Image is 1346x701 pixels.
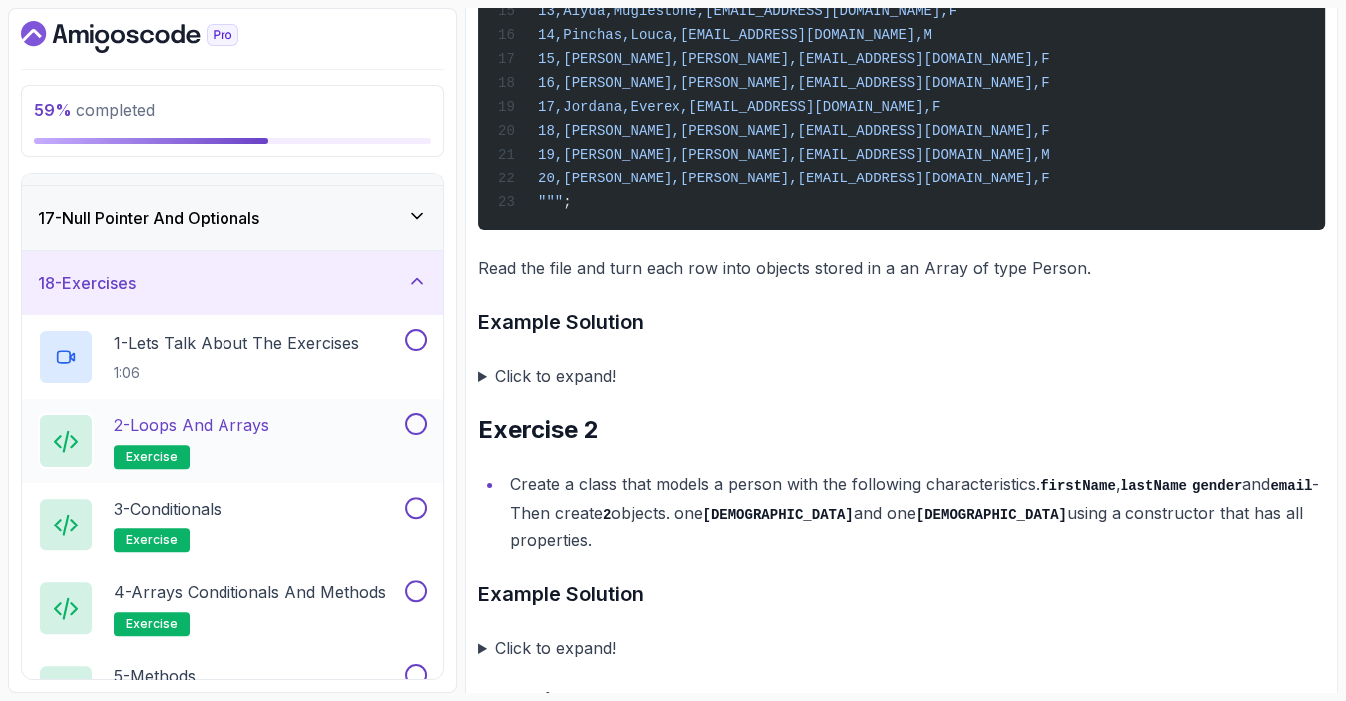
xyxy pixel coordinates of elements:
[538,51,1049,67] span: 15,[PERSON_NAME],[PERSON_NAME],[EMAIL_ADDRESS][DOMAIN_NAME],F
[126,449,178,465] span: exercise
[114,413,269,437] p: 2 - Loops and Arrays
[114,497,222,521] p: 3 - Conditionals
[114,580,386,604] p: 4 - Arrays Conditionals and Methods
[504,470,1325,554] li: Create a class that models a person with the following characteristics. , and -Then create object...
[563,194,571,210] span: ;
[38,580,427,636] button: 4-Arrays Conditionals and Methodsexercise
[916,507,1067,523] code: [DEMOGRAPHIC_DATA]
[126,616,178,632] span: exercise
[478,414,1325,446] h2: Exercise 2
[34,100,155,120] span: completed
[702,507,853,523] code: [DEMOGRAPHIC_DATA]
[114,664,196,688] p: 5 - Methods
[1270,478,1312,494] code: email
[114,331,359,355] p: 1 - Lets Talk About The Exercises
[478,254,1325,282] p: Read the file and turn each row into objects stored in a an Array of type Person.
[538,171,1049,186] span: 20,[PERSON_NAME],[PERSON_NAME],[EMAIL_ADDRESS][DOMAIN_NAME],F
[478,306,1325,338] h3: Example Solution
[478,578,1325,610] h3: Example Solution
[538,27,932,43] span: 14,Pinchas,Louca,[EMAIL_ADDRESS][DOMAIN_NAME],M
[538,123,1049,139] span: 18,[PERSON_NAME],[PERSON_NAME],[EMAIL_ADDRESS][DOMAIN_NAME],F
[38,497,427,552] button: 3-Conditionalsexercise
[538,99,940,115] span: 17,Jordana,Everex,[EMAIL_ADDRESS][DOMAIN_NAME],F
[126,532,178,548] span: exercise
[22,251,443,315] button: 18-Exercises
[478,362,1325,390] summary: Click to expand!
[38,329,427,385] button: 1-Lets Talk About The Exercises1:06
[34,100,72,120] span: 59 %
[1040,478,1116,494] code: firstName
[1192,478,1242,494] code: gender
[1121,478,1187,494] code: lastName
[38,271,136,295] h3: 18 - Exercises
[478,634,1325,662] summary: Click to expand!
[114,363,359,383] p: 1:06
[538,3,957,19] span: 13,Alyda,Muglestone,[EMAIL_ADDRESS][DOMAIN_NAME],F
[603,507,611,523] code: 2
[538,75,1049,91] span: 16,[PERSON_NAME],[PERSON_NAME],[EMAIL_ADDRESS][DOMAIN_NAME],F
[21,21,284,53] a: Dashboard
[38,413,427,469] button: 2-Loops and Arraysexercise
[538,194,563,210] span: """
[538,147,1049,163] span: 19,[PERSON_NAME],[PERSON_NAME],[EMAIL_ADDRESS][DOMAIN_NAME],M
[38,206,259,230] h3: 17 - Null Pointer And Optionals
[22,186,443,250] button: 17-Null Pointer And Optionals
